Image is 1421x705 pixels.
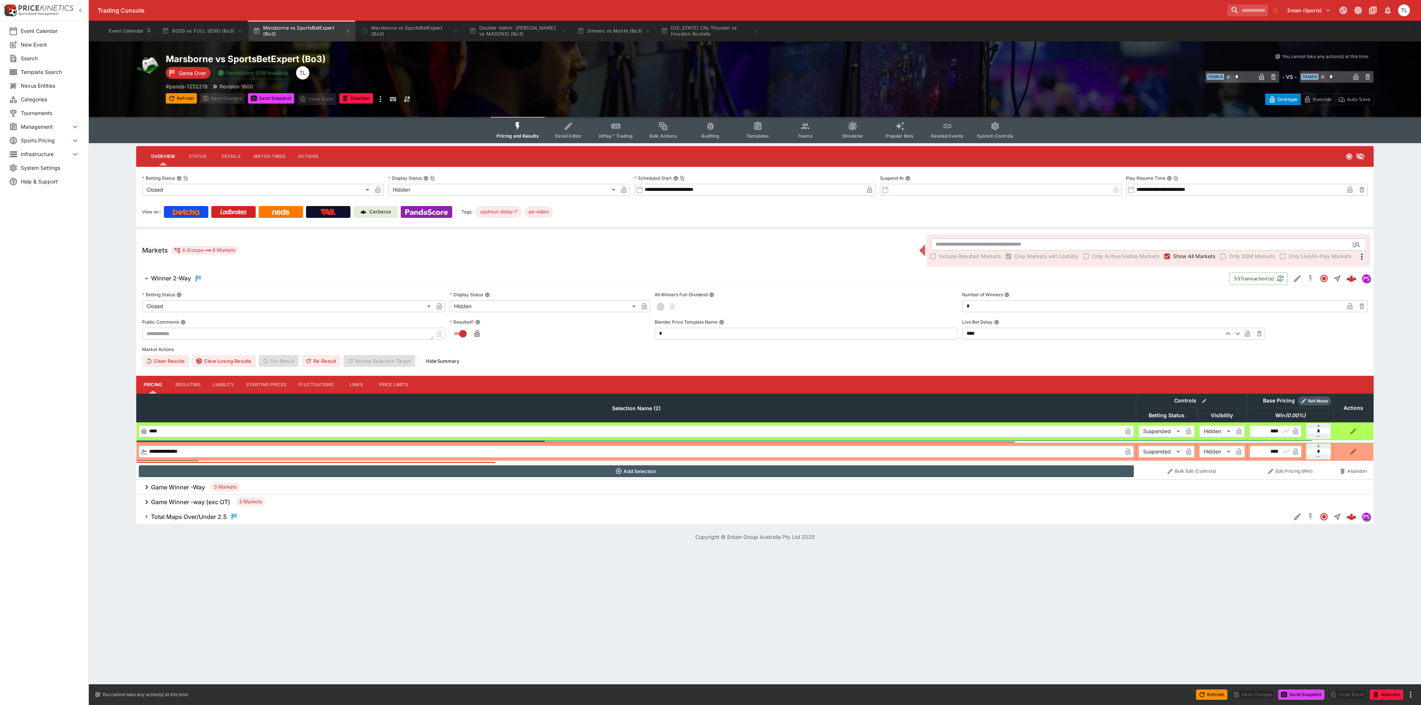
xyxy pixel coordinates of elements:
[339,94,373,102] span: Mark an event as closed and abandoned.
[181,320,186,325] button: Public Comments
[21,136,71,144] span: Sports Pricing
[104,21,156,41] button: Event Calendar
[1298,397,1331,405] div: Show/hide Price Roll mode configuration.
[1282,73,1297,81] h6: - VS -
[1139,446,1183,458] div: Suspended
[376,93,385,105] button: more
[1196,689,1227,700] button: Refresh
[1320,512,1328,521] svg: Closed
[450,291,483,298] p: Display Status
[302,355,340,367] span: Re-Result
[292,376,340,394] button: Fluctuations
[1139,425,1183,437] div: Suspended
[1317,272,1331,285] button: Closed
[465,21,571,41] button: Decider match: [PERSON_NAME] vs MASONIC (Bo3)
[142,355,189,367] button: Clear Results
[1285,411,1306,420] em: ( 0.00 %)
[1305,398,1331,404] span: Roll Mode
[1362,274,1371,283] div: pandascore
[179,69,206,77] p: Game Over
[166,82,208,90] p: Copy To Clipboard
[1362,513,1370,521] img: pandascore
[89,533,1421,541] p: Copyright © Entain Group Australia Pty Ltd 2025
[1289,252,1351,260] span: Only Live/In-Play Markets
[1344,509,1359,524] a: 6f4c9873-295c-4240-af65-7707c9fa96d2
[136,376,169,394] button: Pricing
[272,209,289,215] img: Neds
[142,291,175,298] p: Betting Status
[373,376,414,394] button: Price Limits
[1167,176,1172,181] button: Play Resume TimeCopy To Clipboard
[1265,94,1374,105] div: Start From
[98,7,1225,14] div: Trading Console
[1362,512,1371,521] div: pandascore
[1291,510,1304,523] button: Edit Detail
[1381,4,1394,17] button: Notifications
[491,117,1019,143] div: Event type filters
[183,176,188,181] button: Copy To Clipboard
[340,376,373,394] button: Links
[158,21,247,41] button: BOSS vs FULL SEND (Bo3)
[673,176,678,181] button: Scheduled StartCopy To Clipboard
[1173,176,1179,181] button: Copy To Clipboard
[423,176,429,181] button: Display StatusCopy To Clipboard
[21,178,80,185] span: Help & Support
[21,109,80,117] span: Tournaments
[388,184,618,196] div: Hidden
[1346,273,1357,284] div: e320a072-2f33-4928-bc25-61f5459c3080
[142,300,433,312] div: Closed
[573,21,655,41] button: Sinners vs Monte (Bo3)
[1267,411,1314,420] span: Win(0.00%)
[1283,4,1335,16] button: Select Tenant
[1347,95,1370,103] p: Auto-Save
[142,184,372,196] div: Closed
[430,176,435,181] button: Copy To Clipboard
[461,206,473,218] label: Tags:
[931,133,963,139] span: Related Events
[353,206,398,218] a: Cerberus
[151,274,191,282] h6: Winner 2-Way
[1301,74,1318,80] span: Team B
[798,133,813,139] span: Teams
[21,82,80,90] span: Nexus Entities
[181,148,214,165] button: Status
[524,208,553,216] span: pk-video
[1346,512,1357,522] div: 6f4c9873-295c-4240-af65-7707c9fa96d2
[656,21,763,41] button: [US_STATE] City Thunder vs Houston Rockets
[21,150,71,158] span: Infrastructure
[142,175,175,181] p: Betting Status
[475,320,480,325] button: Resulted?
[1199,425,1233,437] div: Hidden
[1207,74,1224,80] span: Team A
[842,133,863,139] span: Simulator
[634,175,672,181] p: Scheduled Start
[21,41,80,48] span: New Event
[21,54,80,62] span: Search
[169,376,206,394] button: Resulting
[292,148,325,165] button: Actions
[174,246,235,255] div: 4 Groups 8 Markets
[1229,252,1275,260] span: Only SGM Markets
[1362,274,1370,283] img: pandascore
[555,133,581,139] span: Detail Editor
[1199,446,1233,458] div: Hidden
[962,319,992,325] p: Live Bet Delay
[977,133,1013,139] span: System Controls
[1357,252,1366,261] svg: More
[939,252,1001,260] span: Include Resulted Markets
[880,175,904,181] p: Suspend At
[1317,510,1331,523] button: Closed
[248,93,294,104] button: Send Snapshot
[142,319,179,325] p: Public Comments
[1337,4,1350,17] button: Connected to PK
[655,319,718,325] p: Blender Price Template Name
[1304,510,1317,523] button: SGM Disabled
[1366,4,1380,17] button: Documentation
[1350,238,1363,251] button: Open
[1346,512,1357,522] img: logo-cerberus--red.svg
[151,483,205,491] h6: Game Winner -Way
[1406,690,1415,699] button: more
[142,206,161,218] label: View on :
[211,483,240,491] span: 3 Markets
[421,355,464,367] button: HideSummary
